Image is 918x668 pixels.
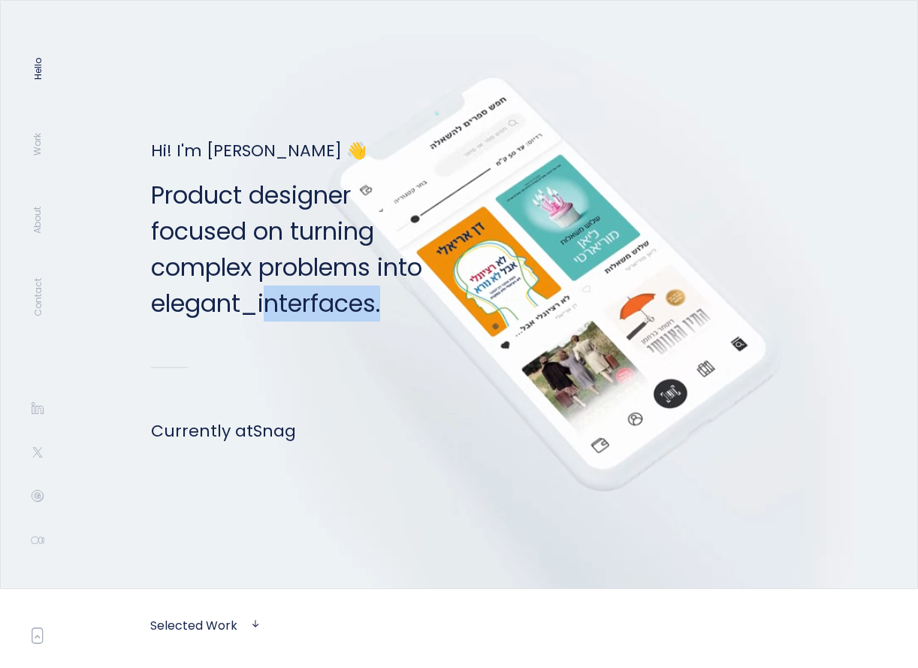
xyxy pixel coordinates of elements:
p: Product designer focused on turning complex problems into interfaces. [151,177,422,322]
h1: Currently at [151,413,422,449]
a: Snag [253,419,296,443]
a: Work [30,133,45,156]
a: Contact [30,277,45,316]
span: elegant [151,286,240,320]
h1: Hi! I'm [PERSON_NAME] 👋 [151,140,422,162]
a: Selected Work [150,617,237,634]
a: Hello [30,58,45,80]
a: About [30,207,45,234]
span: _ [240,286,258,320]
